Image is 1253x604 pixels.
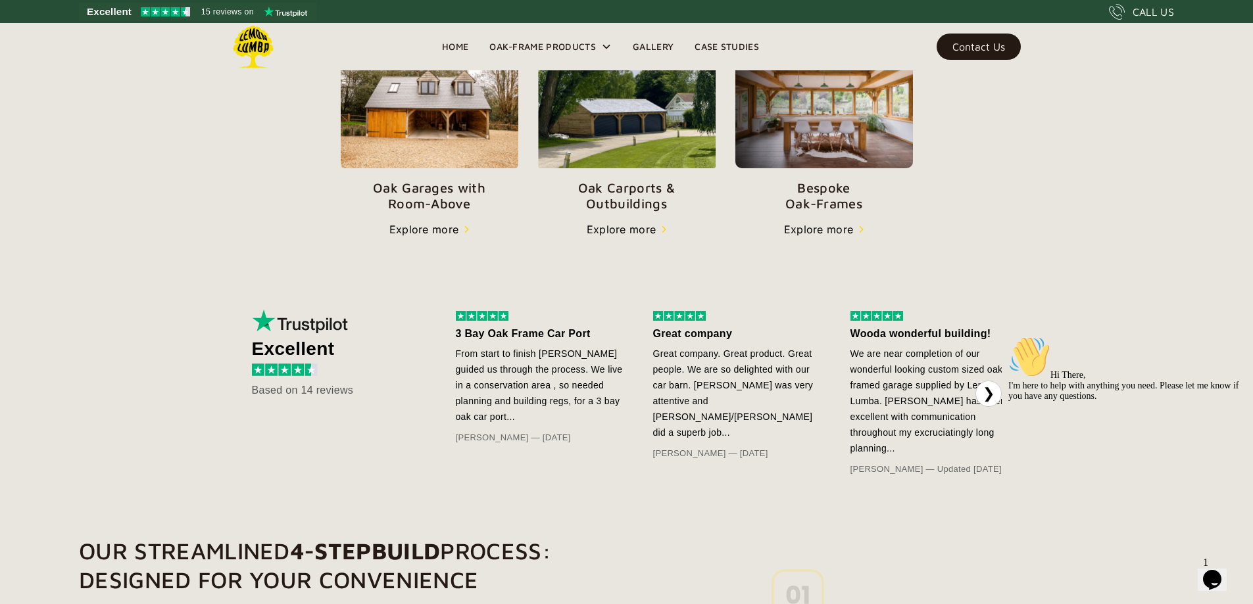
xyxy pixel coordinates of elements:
a: Explore more [389,221,470,237]
a: Oak Garages withRoom-Above [341,47,518,212]
a: BespokeOak-Frames [735,47,913,212]
img: Trustpilot 4.5 stars [141,7,190,16]
div: Explore more [587,221,656,237]
span: 15 reviews on [201,4,254,20]
h1: Our Streamlined Process: Designed for Your Convenience [79,536,645,594]
img: :wave: [5,5,47,47]
img: 5 stars [653,311,706,321]
img: Trustpilot [252,310,351,333]
a: See Lemon Lumba reviews on Trustpilot [79,3,316,21]
iframe: chat widget [1198,551,1240,591]
div: Great company. Great product. Great people. We are so delighted with our car barn. [PERSON_NAME] ... [653,346,824,440]
button: ❯ [975,381,1002,407]
div: [PERSON_NAME] — [DATE] [456,430,627,446]
a: Oak Carports &Outbuildings [538,47,716,212]
a: Explore more [587,221,667,237]
a: Explore more [784,221,864,237]
div: Oak-Frame Products [479,23,622,70]
a: Home [431,37,479,57]
span: Hi There, I'm here to help with anything you need. Please let me know if you have any questions. [5,39,236,70]
div: 👋Hi There,I'm here to help with anything you need. Please let me know if you have any questions. [5,5,242,71]
a: CALL US [1109,4,1174,20]
strong: 4-StepBuild [290,537,441,564]
div: CALL US [1133,4,1174,20]
a: Case Studies [684,37,770,57]
div: Excellent [252,341,416,357]
div: [PERSON_NAME] — Updated [DATE] [850,461,1021,477]
img: 5 stars [850,311,903,321]
div: Oak-Frame Products [489,39,596,55]
div: Explore more [389,221,459,237]
img: 5 stars [456,311,508,321]
img: Trustpilot logo [264,7,307,17]
div: Great company [653,326,824,342]
div: Contact Us [952,42,1005,51]
div: Based on 14 reviews [252,383,416,398]
a: Contact Us [937,34,1021,60]
a: Gallery [622,37,684,57]
p: Oak Carports & Outbuildings [538,180,716,212]
img: 4.5 stars [252,363,318,376]
div: [PERSON_NAME] — [DATE] [653,446,824,461]
div: Wooda wonderful building! [850,326,1021,342]
iframe: chat widget [1003,331,1240,545]
div: Explore more [784,221,854,237]
p: Bespoke Oak-Frames [735,180,913,212]
div: From start to finish [PERSON_NAME] guided us through the process. We live in a conservation area ... [456,346,627,425]
div: We are near completion of our wonderful looking custom sized oak framed garage supplied by Lemon ... [850,346,1021,456]
div: 3 Bay Oak Frame Car Port [456,326,627,342]
p: Oak Garages with Room-Above [341,180,518,212]
span: Excellent [87,4,132,20]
